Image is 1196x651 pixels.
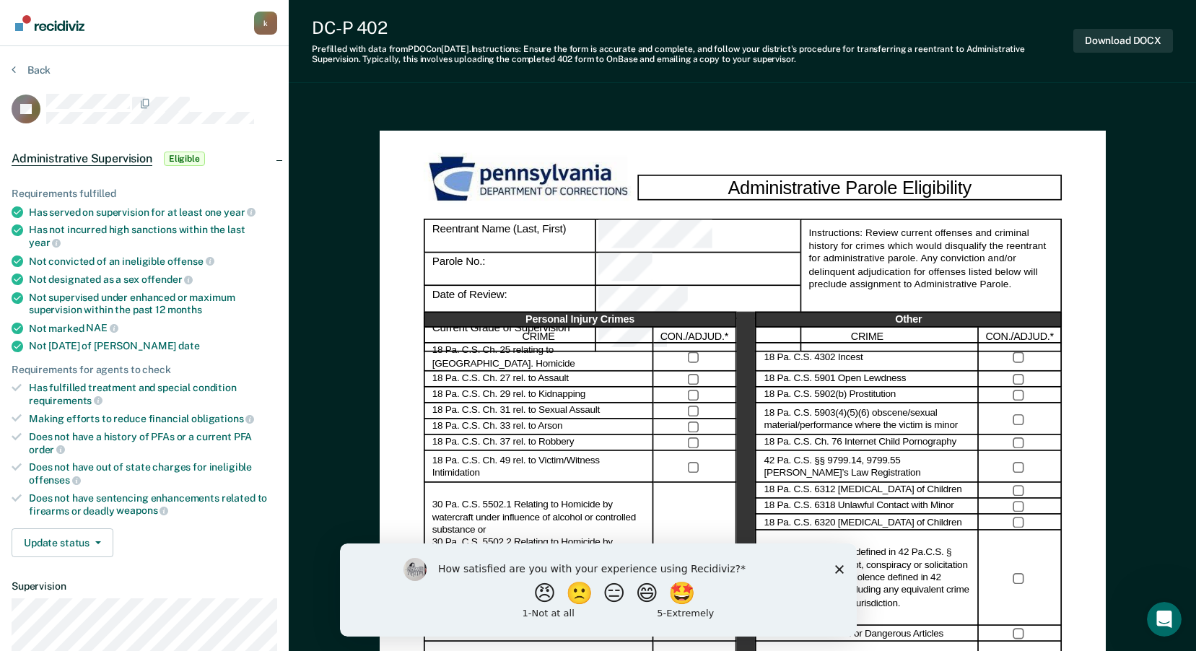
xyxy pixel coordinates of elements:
div: Administrative Parole Eligibility [637,174,1062,200]
div: Requirements fulfilled [12,188,277,200]
div: Personal Injury Crimes [424,312,736,328]
div: Reentrant Name (Last, First) [424,219,596,253]
label: 18 Pa. C.S. Ch. 25 relating to [GEOGRAPHIC_DATA]. Homicide [432,345,645,370]
span: Administrative Supervision [12,152,152,166]
dt: Supervision [12,580,277,593]
div: DC-P 402 [312,17,1073,38]
div: Not designated as a sex [29,273,277,286]
span: requirements [29,395,102,406]
div: Date of Review: [595,286,800,319]
label: 18 Pa. C.S. 5902(b) Prostitution [764,389,896,402]
div: Not convicted of an ineligible [29,255,277,268]
span: offense [167,255,214,267]
div: CON./ADJUD.* [653,328,736,344]
span: year [29,237,61,248]
span: date [178,340,199,351]
img: PDOC Logo [424,152,637,206]
label: 18 Pa. C.S. 6320 [MEDICAL_DATA] of Children [764,516,961,529]
label: 18 Pa. C.S. 6318 Unlawful Contact with Minor [764,500,953,513]
label: 18 Pa. C.S. Ch. 29 rel. to Kidnapping [432,389,585,402]
span: weapons [116,504,168,516]
label: 18 Pa. C.S. 5901 Open Lewdness [764,373,906,386]
span: obligations [191,413,254,424]
label: Any crime of violence defined in 42 Pa.C.S. § 9714(g), or any attempt, conspiracy or solicitation... [764,546,970,610]
button: Download DOCX [1073,29,1173,53]
div: Prefilled with data from PDOC on [DATE] . Instructions: Ensure the form is accurate and complete,... [312,44,1073,65]
div: Does not have a history of PFAs or a current PFA order [29,431,277,455]
div: Not supervised under enhanced or maximum supervision within the past 12 [29,292,277,316]
label: 18 Pa. C.S. Ch. 76 Internet Child Pornography [764,437,956,450]
div: CON./ADJUD.* [979,328,1062,344]
div: CRIME [755,328,978,344]
label: 18 Pa. C.S. Ch. 31 rel. to Sexual Assault [432,405,600,418]
span: months [167,304,202,315]
label: 18 Pa. C.S. Ch. 33 rel. to Arson [432,421,562,434]
button: Profile dropdown button [254,12,277,35]
span: Eligible [164,152,205,166]
button: Update status [12,528,113,557]
label: 42 Pa. C.S. §§ 9799.14, 9799.55 [PERSON_NAME]’s Law Registration [764,454,970,479]
label: 18 Pa. C.S. 6312 [MEDICAL_DATA] of Children [764,484,961,497]
div: Does not have sentencing enhancements related to firearms or deadly [29,492,277,517]
label: 30 Pa. C.S. 5502.1 Relating to Homicide by watercraft under influence of alcohol or controlled su... [432,499,645,626]
span: offenses [29,474,81,486]
div: Parole No.: [595,253,800,287]
img: Recidiviz [15,15,84,31]
div: Reentrant Name (Last, First) [595,219,800,253]
iframe: Survey by Kim from Recidiviz [340,543,857,637]
div: CRIME [424,328,653,344]
label: 18 Pa. C.S. 5903(4)(5)(6) obscene/sexual material/performance where the victim is minor [764,406,970,432]
label: 18 Pa. C.S. Firearms or Dangerous Articles [764,627,943,640]
div: Other [755,312,1061,328]
div: Has not incurred high sanctions within the last [29,224,277,248]
div: k [254,12,277,35]
div: Does not have out of state charges for ineligible [29,461,277,486]
div: Requirements for agents to check [12,364,277,376]
div: Date of Review: [424,286,596,319]
div: Instructions: Review current offenses and criminal history for crimes which would disqualify the ... [800,219,1061,351]
label: 18 Pa. C.S. Ch. 27 rel. to Assault [432,373,569,386]
iframe: Intercom live chat [1147,602,1182,637]
span: year [224,206,256,218]
div: Not [DATE] of [PERSON_NAME] [29,340,277,352]
div: Parole No.: [424,253,596,287]
div: Making efforts to reduce financial [29,412,277,425]
div: Has fulfilled treatment and special condition [29,382,277,406]
span: offender [141,274,193,285]
label: 18 Pa. C.S. 4302 Incest [764,351,863,364]
label: 18 Pa. C.S. Ch. 37 rel. to Robbery [432,437,574,450]
span: NAE [86,322,118,333]
div: Not marked [29,322,277,335]
div: Has served on supervision for at least one [29,206,277,219]
button: Back [12,64,51,77]
label: 18 Pa. C.S. Ch. 49 rel. to Victim/Witness Intimidation [432,454,645,479]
